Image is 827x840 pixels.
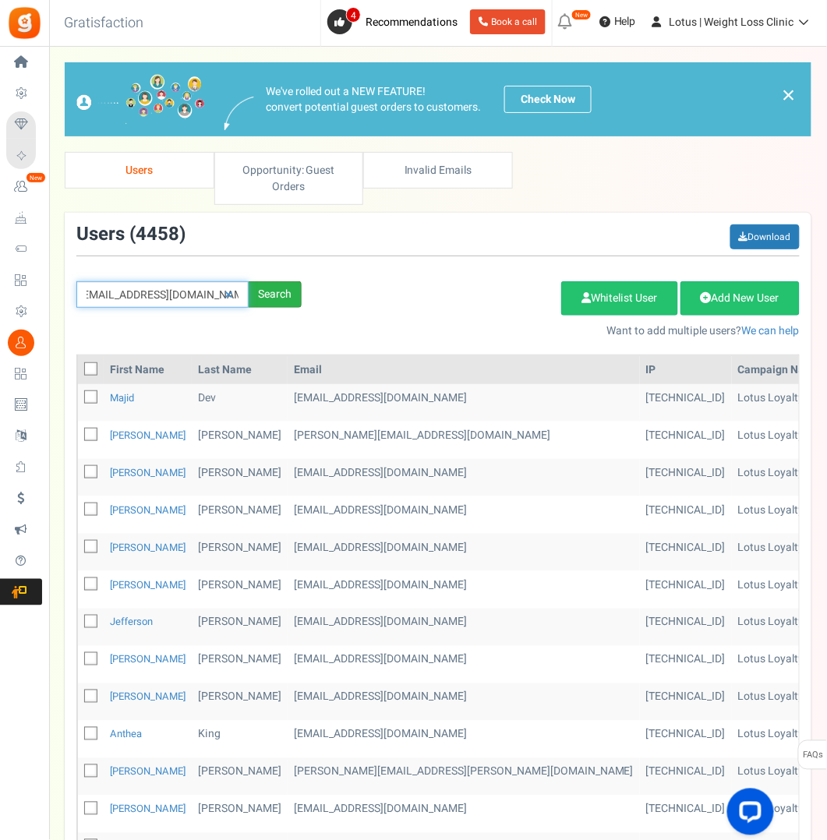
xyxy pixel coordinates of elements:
td: customer [288,571,640,609]
td: [PERSON_NAME] [192,459,288,496]
span: Help [610,14,636,30]
td: [TECHNICAL_ID] [640,571,732,609]
td: [PERSON_NAME] [192,758,288,796]
td: [PERSON_NAME] [192,609,288,646]
a: Book a call [470,9,546,34]
td: [TECHNICAL_ID] [640,496,732,534]
div: Search [249,281,302,308]
a: 4 Recommendations [327,9,464,34]
td: customer [288,646,640,683]
td: [PERSON_NAME] [192,796,288,833]
a: Reset [217,281,241,309]
span: Lotus | Weight Loss Clinic [670,14,794,30]
span: 4458 [136,221,179,248]
a: Anthea [110,727,142,742]
td: [TECHNICAL_ID] [640,534,732,571]
td: lotus_employee [288,422,640,459]
input: Search by email or name [76,281,249,308]
td: customer [288,534,640,571]
a: Check Now [504,86,592,113]
td: [TECHNICAL_ID] [640,422,732,459]
em: New [26,172,46,183]
a: [PERSON_NAME] [110,690,186,704]
span: 4 [346,7,361,23]
th: First Name [104,356,192,384]
td: [TECHNICAL_ID] [640,683,732,721]
td: [PERSON_NAME] [192,496,288,534]
a: [PERSON_NAME] [110,764,186,779]
a: New [6,174,42,200]
a: [PERSON_NAME] [110,503,186,517]
td: customer [288,384,640,422]
td: customer [288,496,640,534]
a: Help [593,9,642,34]
a: [PERSON_NAME] [110,652,186,667]
a: Whitelist User [561,281,678,316]
a: Users [65,152,214,189]
em: New [571,9,592,20]
th: Last Name [192,356,288,384]
td: customer [288,758,640,796]
td: [PERSON_NAME] [192,646,288,683]
td: customer [288,796,640,833]
th: Email [288,356,640,384]
img: Gratisfaction [7,5,42,41]
td: [TECHNICAL_ID] [640,758,732,796]
td: [TECHNICAL_ID] [640,384,732,422]
td: King [192,721,288,758]
th: IP [640,356,732,384]
td: [TECHNICAL_ID] [640,721,732,758]
td: dev [192,384,288,422]
a: Jefferson [110,615,153,630]
a: [PERSON_NAME] [110,802,186,817]
a: Download [730,224,800,249]
img: images [76,74,205,125]
span: FAQs [803,741,824,771]
img: images [224,97,254,130]
td: customer [288,683,640,721]
p: We've rolled out a NEW FEATURE! convert potential guest orders to customers. [266,84,481,115]
a: Opportunity: Guest Orders [214,152,364,205]
td: [TECHNICAL_ID] [640,796,732,833]
a: × [782,86,796,104]
a: We can help [742,323,800,339]
td: [TECHNICAL_ID] [640,609,732,646]
a: [PERSON_NAME] [110,428,186,443]
h3: Gratisfaction [47,8,161,39]
a: Invalid Emails [363,152,513,189]
td: [PERSON_NAME] [192,683,288,721]
a: [PERSON_NAME] [110,465,186,480]
h3: Users ( ) [76,224,186,245]
a: majid [110,390,134,405]
td: [TECHNICAL_ID] [640,459,732,496]
span: Recommendations [366,14,458,30]
td: [PERSON_NAME] [192,571,288,609]
a: [PERSON_NAME] [110,577,186,592]
a: [PERSON_NAME] [110,540,186,555]
td: [TECHNICAL_ID] [640,646,732,683]
td: customer [288,721,640,758]
td: [PERSON_NAME] [192,534,288,571]
td: [PERSON_NAME] [192,422,288,459]
td: customer [288,609,640,646]
p: Want to add multiple users? [325,323,800,339]
td: [EMAIL_ADDRESS][DOMAIN_NAME] [288,459,640,496]
a: Add New User [680,281,800,316]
